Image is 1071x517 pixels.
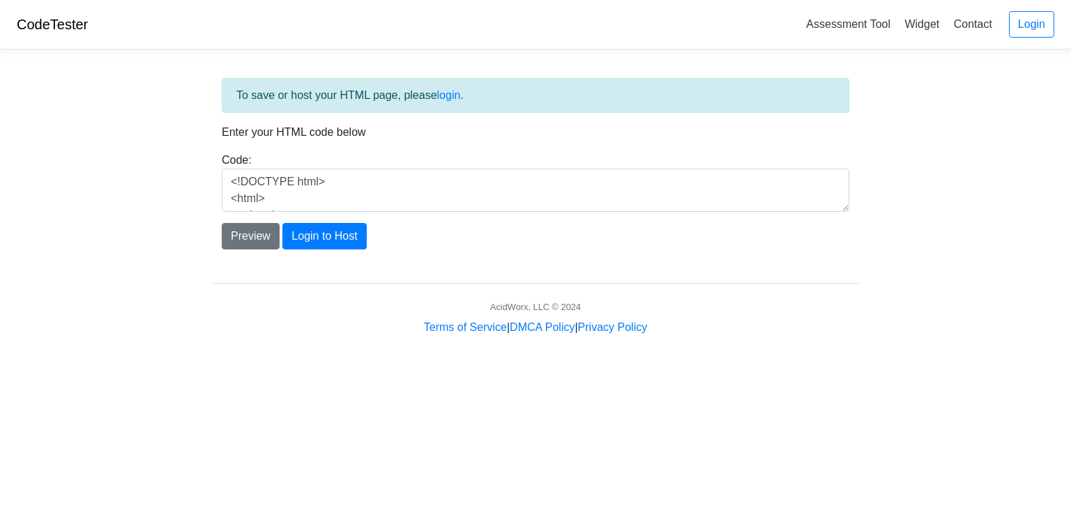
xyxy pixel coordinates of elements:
[1009,11,1054,38] a: Login
[948,13,998,36] a: Contact
[510,321,575,333] a: DMCA Policy
[437,89,461,101] a: login
[578,321,648,333] a: Privacy Policy
[222,124,849,141] p: Enter your HTML code below
[222,223,280,249] button: Preview
[424,319,647,336] div: | |
[424,321,507,333] a: Terms of Service
[800,13,896,36] a: Assessment Tool
[17,17,88,32] a: CodeTester
[899,13,945,36] a: Widget
[222,169,849,212] textarea: <!DOCTYPE html> <html> <head> <title>Test</title> </head> <body> <h1>Hello, world!</h1> </body> <...
[282,223,366,249] button: Login to Host
[490,300,581,314] div: AcidWorx, LLC © 2024
[222,78,849,113] div: To save or host your HTML page, please .
[211,152,860,212] div: Code:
